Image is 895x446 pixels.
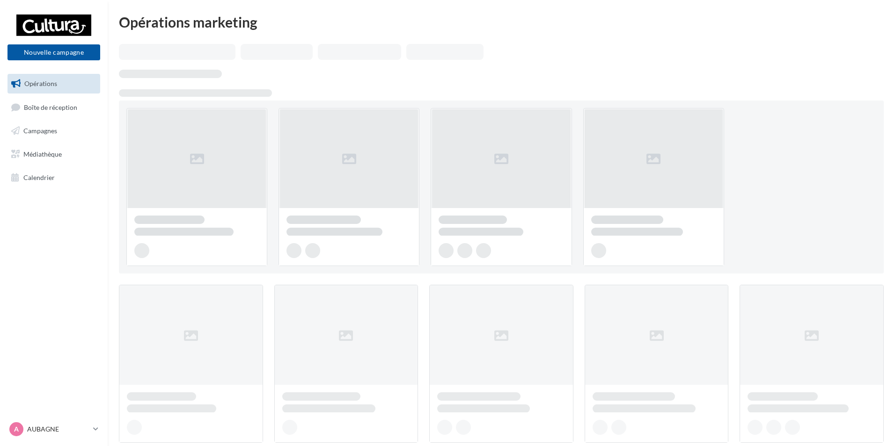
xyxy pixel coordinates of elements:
[23,150,62,158] span: Médiathèque
[23,127,57,135] span: Campagnes
[6,121,102,141] a: Campagnes
[14,424,19,434] span: A
[6,74,102,94] a: Opérations
[6,168,102,187] a: Calendrier
[7,420,100,438] a: A AUBAGNE
[6,97,102,117] a: Boîte de réception
[24,79,57,87] span: Opérations
[6,144,102,164] a: Médiathèque
[23,173,55,181] span: Calendrier
[27,424,89,434] p: AUBAGNE
[119,15,884,29] div: Opérations marketing
[24,103,77,111] span: Boîte de réception
[7,44,100,60] button: Nouvelle campagne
